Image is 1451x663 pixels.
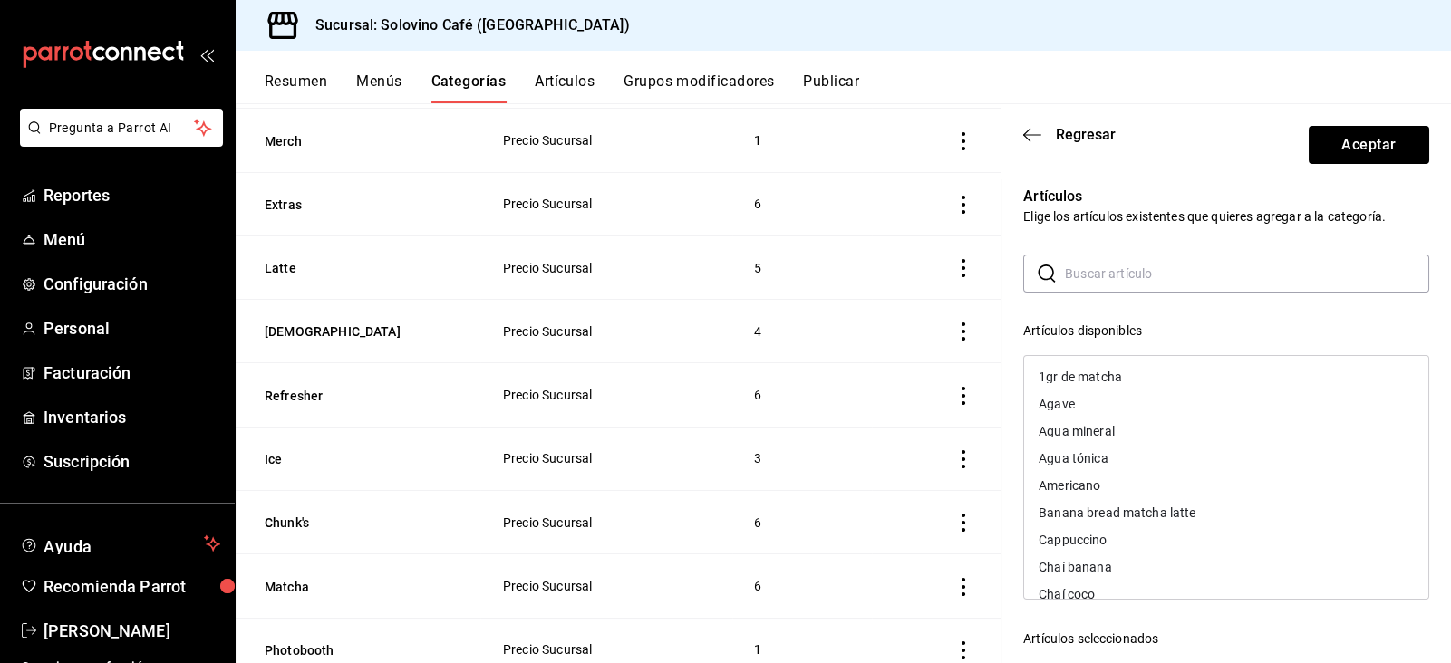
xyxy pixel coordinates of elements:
[503,197,710,210] span: Precio Sucursal
[503,452,710,465] span: Precio Sucursal
[1024,363,1428,390] div: 1gr de matcha
[732,109,872,172] td: 1
[503,580,710,592] span: Precio Sucursal
[1039,561,1111,573] div: Chaí banana
[624,72,774,103] button: Grupos modificadores
[954,641,972,659] button: actions
[954,578,972,596] button: actions
[44,405,220,429] span: Inventarios
[954,132,972,150] button: actions
[265,641,446,659] button: Photobooth
[732,235,872,299] td: 5
[1024,553,1428,581] div: Chaí banana
[535,72,595,103] button: Artículos
[1039,398,1075,410] div: Agave
[803,72,859,103] button: Publicar
[732,363,872,427] td: 6
[44,360,220,385] span: Facturación
[954,450,972,468] button: actions
[1023,322,1429,341] div: Artículos disponibles
[265,450,446,468] button: Ice
[732,554,872,618] td: 6
[265,72,327,103] button: Resumen
[265,578,446,596] button: Matcha
[1024,581,1428,608] div: Chaí coco
[503,134,710,147] span: Precio Sucursal
[265,72,1451,103] div: navigation tabs
[265,514,446,532] button: Chunk's
[1039,452,1108,465] div: Agua tónica
[1039,479,1100,492] div: Americano
[1309,126,1429,164] button: Aceptar
[954,196,972,214] button: actions
[1039,588,1095,601] div: Chaí coco
[503,389,710,401] span: Precio Sucursal
[44,272,220,296] span: Configuración
[13,131,223,150] a: Pregunta a Parrot AI
[503,325,710,338] span: Precio Sucursal
[1024,499,1428,526] div: Banana bread matcha latte
[1065,255,1429,292] input: Buscar artículo
[1024,418,1428,445] div: Agua mineral
[1056,126,1116,143] span: Regresar
[732,300,872,363] td: 4
[732,427,872,490] td: 3
[1024,445,1428,472] div: Agua tónica
[265,322,446,341] button: [DEMOGRAPHIC_DATA]
[954,322,972,341] button: actions
[503,643,710,656] span: Precio Sucursal
[1024,526,1428,553] div: Cappuccino
[265,196,446,214] button: Extras
[431,72,507,103] button: Categorías
[503,262,710,274] span: Precio Sucursal
[1023,207,1429,226] p: Elige los artículos existentes que quieres agregar a la categoría.
[732,172,872,235] td: 6
[954,387,972,405] button: actions
[356,72,401,103] button: Menús
[1039,370,1122,383] div: 1gr de matcha
[301,14,630,36] h3: Sucursal: Solovino Café ([GEOGRAPHIC_DATA])
[49,119,195,138] span: Pregunta a Parrot AI
[1039,425,1115,437] div: Agua mineral
[265,387,446,405] button: Refresher
[1039,506,1195,519] div: Banana bread matcha latte
[199,47,214,62] button: open_drawer_menu
[1023,186,1429,207] p: Artículos
[732,491,872,554] td: 6
[1023,629,1429,649] div: Artículos seleccionados
[44,533,197,554] span: Ayuda
[1039,533,1107,546] div: Cappuccino
[44,316,220,341] span: Personal
[44,574,220,599] span: Recomienda Parrot
[954,514,972,532] button: actions
[503,516,710,529] span: Precio Sucursal
[954,259,972,277] button: actions
[265,132,446,150] button: Merch
[44,183,220,207] span: Reportes
[1023,126,1116,143] button: Regresar
[1024,472,1428,499] div: Americano
[20,109,223,147] button: Pregunta a Parrot AI
[44,227,220,252] span: Menú
[44,619,220,643] span: [PERSON_NAME]
[1024,390,1428,418] div: Agave
[44,449,220,474] span: Suscripción
[265,259,446,277] button: Latte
